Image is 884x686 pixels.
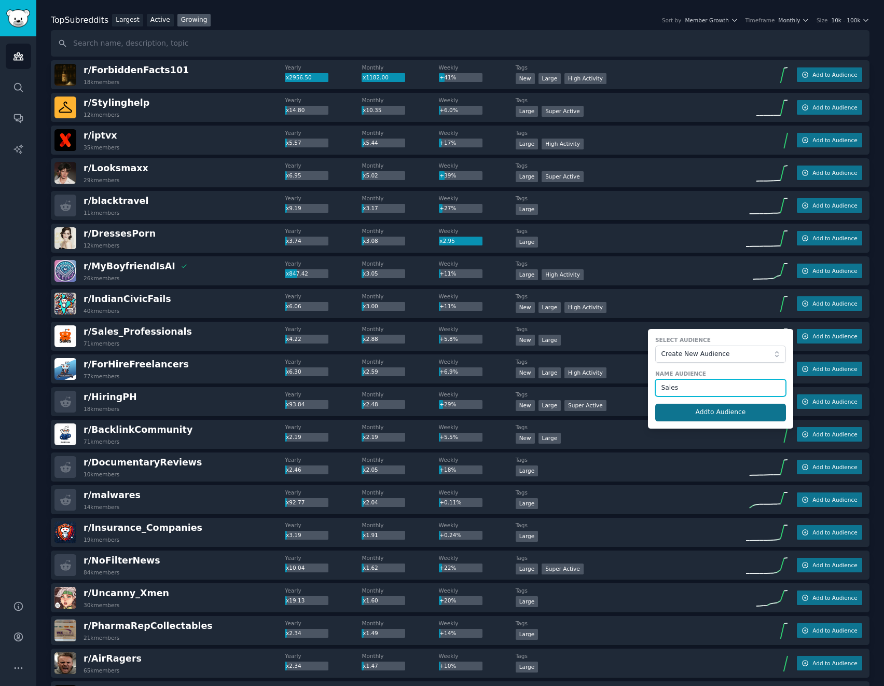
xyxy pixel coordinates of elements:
dt: Weekly [439,489,516,496]
img: BacklinkCommunity [54,423,76,445]
dt: Monthly [362,489,438,496]
span: r/ IndianCivicFails [84,294,171,304]
span: r/ ForbiddenFacts101 [84,65,189,75]
span: x6.30 [286,368,301,375]
span: x2.05 [363,467,378,473]
span: r/ malwares [84,490,141,500]
span: r/ Insurance_Companies [84,523,202,533]
dt: Weekly [439,522,516,529]
div: 35k members [84,144,119,151]
dt: Tags [516,522,746,529]
img: Uncanny_Xmen [54,587,76,609]
span: x2.48 [363,401,378,407]
button: Member Growth [685,17,738,24]
div: 71k members [84,438,119,445]
span: x4.22 [286,336,301,342]
dt: Monthly [362,587,438,594]
span: Add to Audience [812,300,857,307]
button: Add to Audience [797,264,862,278]
dt: Yearly [285,456,362,463]
a: Active [147,14,174,27]
span: x3.17 [363,205,378,211]
button: Add to Audience [797,427,862,442]
div: Large [538,433,561,444]
img: Sales_Professionals [54,325,76,347]
img: Stylinghelp [54,97,76,118]
dt: Monthly [362,554,438,561]
div: 40k members [84,307,119,314]
button: Add to Audience [797,558,862,572]
span: x10.04 [286,565,305,571]
span: +11% [439,270,456,277]
dt: Monthly [362,293,438,300]
dt: Monthly [362,64,438,71]
img: ForHireFreelancers [54,358,76,380]
span: +6.0% [439,107,458,113]
dt: Yearly [285,260,362,267]
span: x2.59 [363,368,378,375]
span: x1.62 [363,565,378,571]
div: Large [516,465,538,476]
button: 10k - 100k [831,17,869,24]
img: iptvx [54,129,76,151]
dt: Monthly [362,652,438,660]
span: Monthly [778,17,800,24]
dt: Tags [516,554,746,561]
span: +0.11% [439,499,461,505]
button: Add to Audience [797,525,862,540]
span: +39% [439,172,456,179]
div: New [516,433,535,444]
button: Add to Audience [797,166,862,180]
span: x2.34 [286,663,301,669]
span: r/ Looksmaxx [84,163,148,173]
img: Looksmaxx [54,162,76,184]
span: Add to Audience [812,202,857,209]
div: Large [516,237,538,248]
button: Add to Audience [797,198,862,213]
dt: Monthly [362,456,438,463]
div: 84k members [84,569,119,576]
div: 10k members [84,471,119,478]
button: Add to Audience [797,329,862,344]
dt: Yearly [285,97,362,104]
div: Large [516,204,538,215]
span: x2.95 [439,238,455,244]
span: r/ MyBoyfriendIsAI [84,261,175,271]
img: MyBoyfriendIsAI [54,260,76,282]
span: +41% [439,74,456,80]
div: Timeframe [745,17,775,24]
dt: Yearly [285,227,362,235]
dt: Tags [516,129,746,136]
span: Member Growth [685,17,729,24]
span: x2956.50 [286,74,312,80]
dt: Tags [516,64,746,71]
div: 30k members [84,601,119,609]
dt: Weekly [439,64,516,71]
dt: Yearly [285,587,362,594]
button: Add to Audience [797,492,862,507]
div: Top Subreddits [51,14,108,27]
button: Add to Audience [797,394,862,409]
a: Largest [112,14,143,27]
span: Add to Audience [812,169,857,176]
dt: Tags [516,325,746,333]
dt: Monthly [362,195,438,202]
dt: Tags [516,358,746,365]
img: Insurance_Companies [54,522,76,543]
span: Add to Audience [812,235,857,242]
span: Add to Audience [812,104,857,111]
span: r/ iptvx [84,130,117,141]
dt: Weekly [439,587,516,594]
dt: Yearly [285,489,362,496]
span: x19.13 [286,597,305,603]
span: r/ ForHireFreelancers [84,359,189,369]
span: Add to Audience [812,529,857,536]
div: Large [516,139,538,149]
div: 65k members [84,667,119,674]
dt: Weekly [439,260,516,267]
dt: Weekly [439,620,516,627]
dt: Weekly [439,652,516,660]
span: r/ Sales_Professionals [84,326,192,337]
span: r/ HiringPH [84,392,137,402]
label: Name Audience [655,370,786,377]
